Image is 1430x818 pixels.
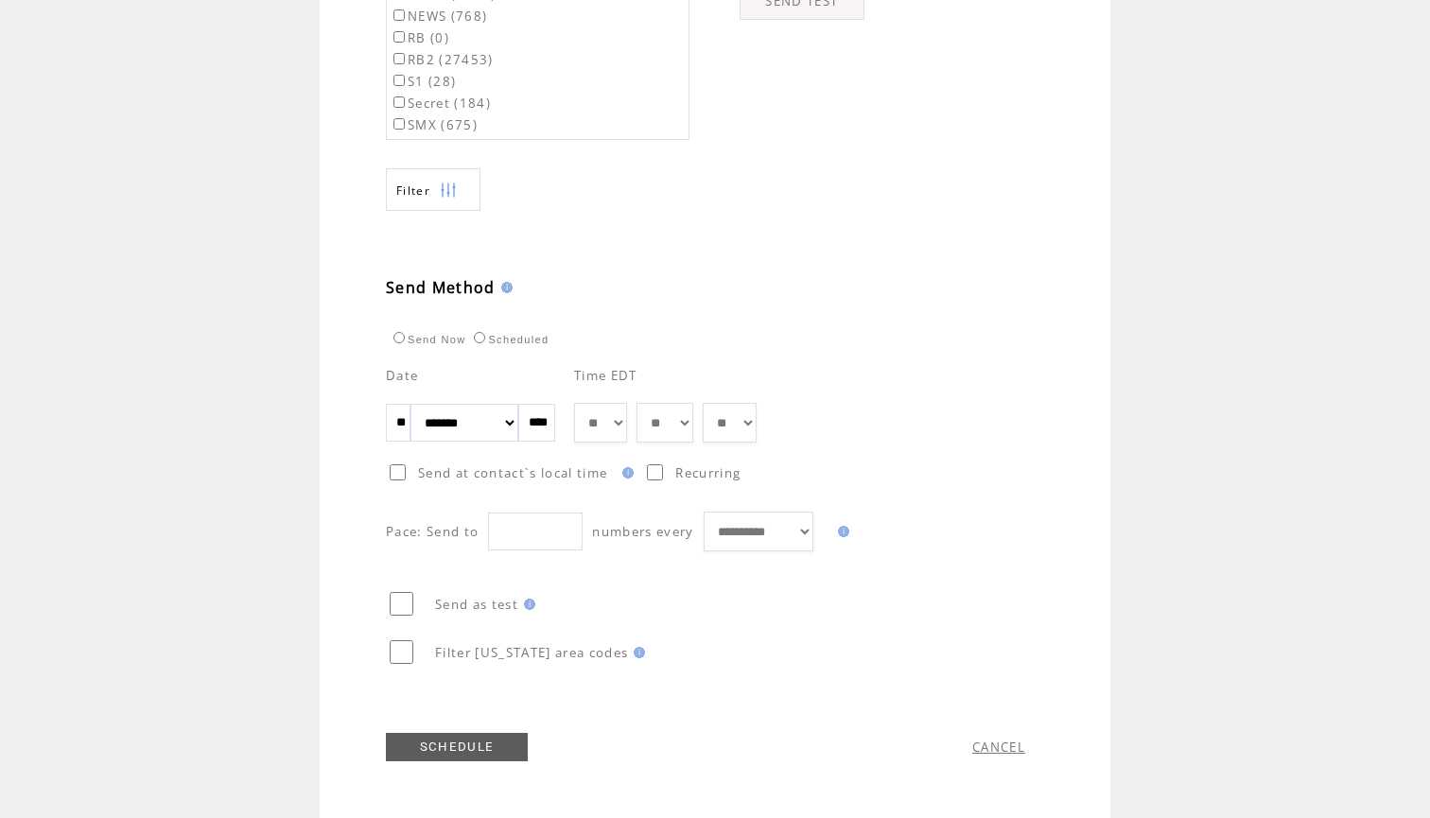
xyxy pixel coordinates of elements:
span: Send at contact`s local time [418,464,607,481]
img: help.gif [496,282,513,293]
input: RB (0) [393,31,405,43]
input: SMX (675) [393,118,405,130]
span: Time EDT [574,367,637,384]
span: Send Method [386,277,496,298]
img: help.gif [628,647,645,658]
input: Send Now [393,332,405,343]
label: Send Now [389,334,465,345]
a: CANCEL [972,739,1025,756]
span: Recurring [675,464,741,481]
input: Secret (184) [393,96,405,108]
span: Send as test [435,596,518,613]
img: filters.png [440,169,457,212]
img: help.gif [832,526,849,537]
a: SCHEDULE [386,733,528,761]
label: NEWS (768) [390,8,487,25]
label: S1 (28) [390,73,456,90]
label: Secret (184) [390,95,491,112]
img: help.gif [617,467,634,479]
img: help.gif [518,599,535,610]
span: Pace: Send to [386,523,479,540]
input: S1 (28) [393,75,405,86]
label: SMX (675) [390,116,478,133]
span: Date [386,367,418,384]
input: Scheduled [474,332,485,343]
span: Filter [US_STATE] area codes [435,644,628,661]
label: RB (0) [390,29,449,46]
input: RB2 (27453) [393,53,405,64]
input: NEWS (768) [393,9,405,21]
label: Scheduled [469,334,549,345]
a: Filter [386,168,480,211]
label: RB2 (27453) [390,51,494,68]
span: numbers every [592,523,693,540]
span: Show filters [396,183,430,199]
label: STOCK (111) [390,138,493,155]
